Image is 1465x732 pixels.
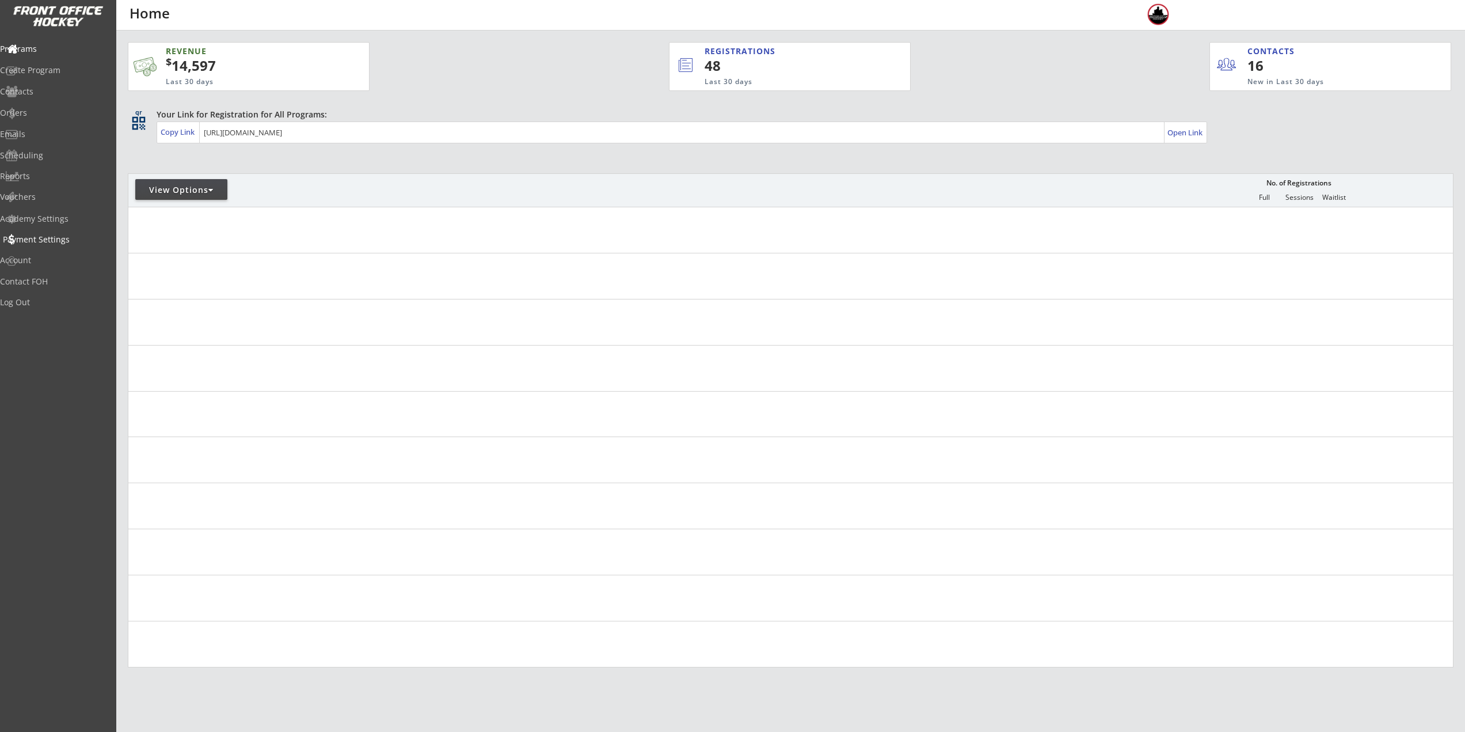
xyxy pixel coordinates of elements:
div: REVENUE [166,45,313,57]
div: 14,597 [166,56,333,75]
div: New in Last 30 days [1247,77,1397,87]
div: View Options [135,184,227,196]
div: Sessions [1282,194,1316,202]
sup: $ [166,55,172,69]
div: Last 30 days [166,77,313,87]
div: CONTACTS [1247,45,1300,57]
a: Open Link [1167,124,1204,141]
div: Full [1247,194,1281,202]
div: No. of Registrations [1263,179,1334,187]
div: Open Link [1167,128,1204,138]
div: Payment Settings [3,236,106,244]
div: 48 [705,56,872,75]
div: Last 30 days [705,77,863,87]
div: qr [131,109,145,116]
div: 16 [1247,56,1318,75]
div: REGISTRATIONS [705,45,857,57]
div: Your Link for Registration for All Programs: [157,109,1418,120]
button: qr_code [130,115,147,132]
div: Waitlist [1316,194,1351,202]
div: Copy Link [161,127,197,137]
